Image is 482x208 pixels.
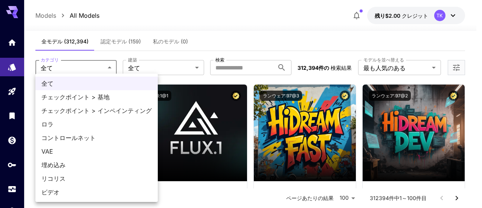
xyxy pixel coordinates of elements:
[41,80,53,87] font: 全て
[41,107,152,114] font: チェックポイント > インペインティング
[41,134,96,142] font: コントロールネット
[41,188,59,196] font: ビデオ
[41,161,66,169] font: 埋め込み
[41,120,53,128] font: ロラ
[41,175,66,182] font: リコリス
[41,148,53,155] font: VAE
[41,93,110,101] font: チェックポイント > 基地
